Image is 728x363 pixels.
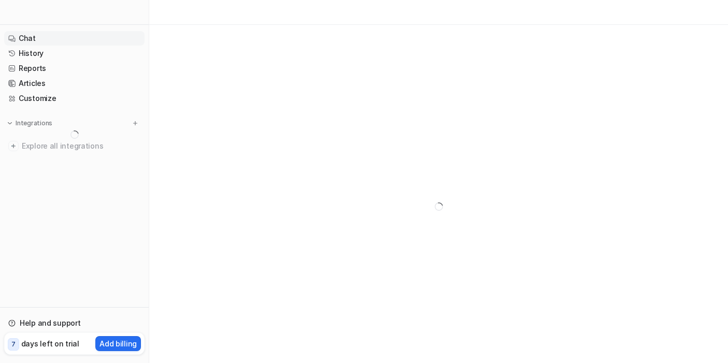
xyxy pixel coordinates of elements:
[4,316,145,330] a: Help and support
[4,118,55,128] button: Integrations
[4,139,145,153] a: Explore all integrations
[132,120,139,127] img: menu_add.svg
[4,46,145,61] a: History
[4,61,145,76] a: Reports
[99,338,137,349] p: Add billing
[4,91,145,106] a: Customize
[11,340,16,349] p: 7
[4,76,145,91] a: Articles
[21,338,79,349] p: days left on trial
[4,31,145,46] a: Chat
[16,119,52,127] p: Integrations
[95,336,141,351] button: Add billing
[22,138,140,154] span: Explore all integrations
[8,141,19,151] img: explore all integrations
[6,120,13,127] img: expand menu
